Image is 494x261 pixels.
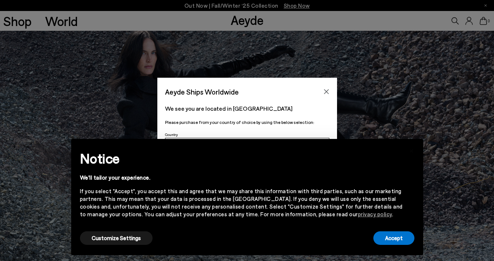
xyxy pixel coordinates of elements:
div: We'll tailor your experience. [80,174,403,181]
p: Please purchase from your country of choice by using the below selection: [165,119,329,126]
span: Aeyde Ships Worldwide [165,85,239,98]
button: Accept [373,231,414,245]
button: Close [321,86,332,97]
button: Close this notice [403,141,420,159]
p: We see you are located in [GEOGRAPHIC_DATA] [165,104,329,113]
button: Customize Settings [80,231,153,245]
a: privacy policy [358,211,392,217]
div: If you select "Accept", you accept this and agree that we may share this information with third p... [80,187,403,218]
h2: Notice [80,149,403,168]
span: × [409,144,414,155]
span: Country [165,132,178,137]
